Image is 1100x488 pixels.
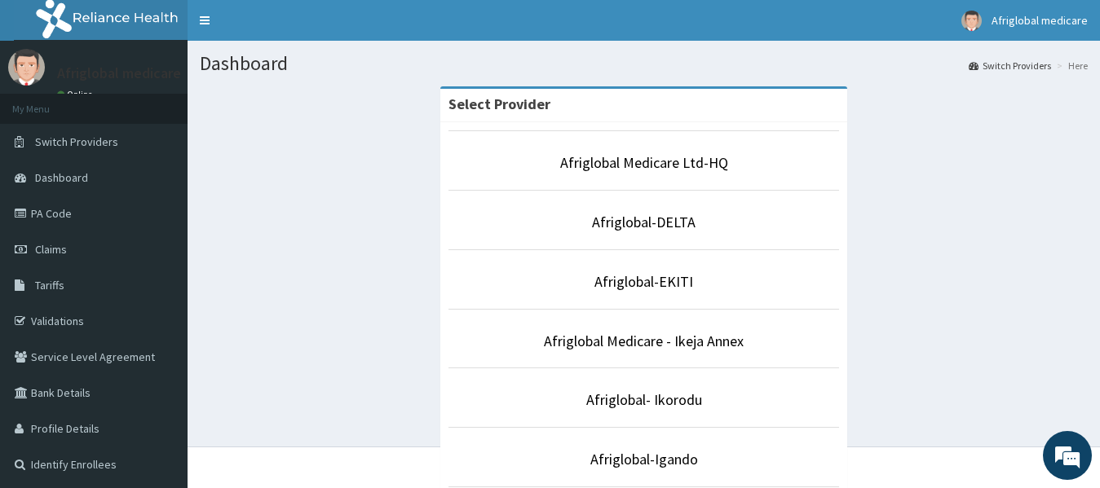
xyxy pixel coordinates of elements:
p: Afriglobal medicare [57,66,181,81]
li: Here [1053,59,1088,73]
a: Afriglobal-EKITI [594,272,693,291]
a: Afriglobal-Igando [590,450,698,468]
a: Afriglobal Medicare - Ikeja Annex [544,332,744,350]
span: Dashboard [35,170,88,185]
strong: Select Provider [448,95,550,113]
span: Claims [35,242,67,257]
span: Switch Providers [35,134,118,149]
a: Afriglobal- Ikorodu [586,390,702,409]
img: User Image [961,11,982,31]
a: Afriglobal-DELTA [592,213,696,231]
a: Switch Providers [969,59,1051,73]
a: Afriglobal Medicare Ltd-HQ [560,153,728,172]
img: User Image [8,49,45,86]
span: Afriglobal medicare [992,13,1088,28]
a: Online [57,89,96,100]
h1: Dashboard [200,53,1088,74]
span: Tariffs [35,278,64,292]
